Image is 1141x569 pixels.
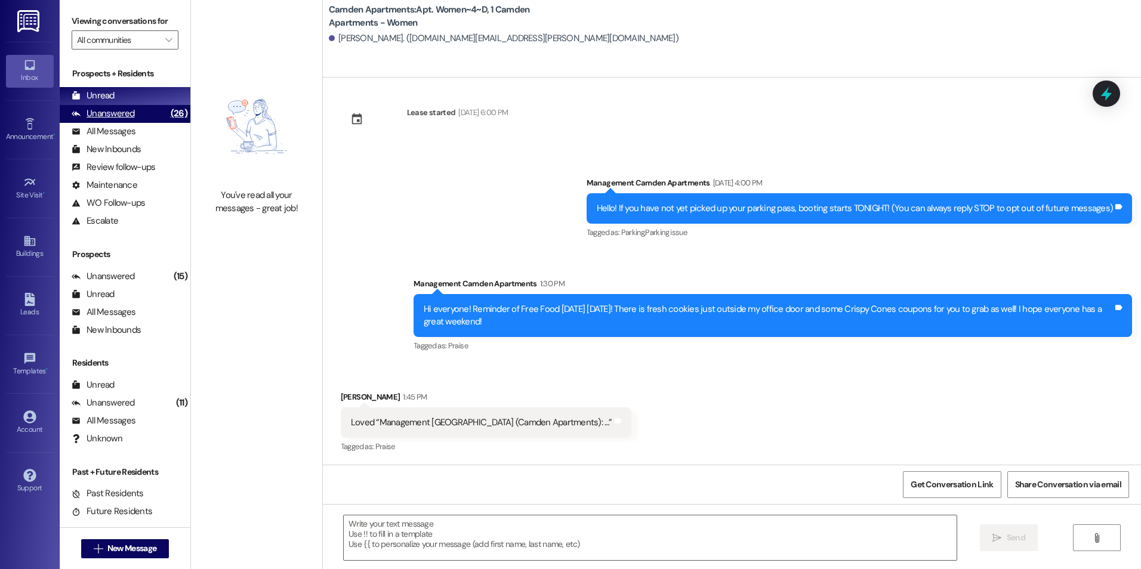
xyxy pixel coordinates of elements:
span: New Message [107,542,156,555]
div: Unknown [72,432,122,445]
i:  [992,533,1001,543]
input: All communities [77,30,159,50]
a: Leads [6,289,54,321]
a: Buildings [6,231,54,263]
div: Past Residents [72,487,144,500]
div: [DATE] 4:00 PM [710,177,763,189]
i:  [165,35,172,45]
div: Tagged as: [587,224,1132,241]
div: Unread [72,89,115,102]
div: 1:45 PM [400,391,427,403]
div: Past + Future Residents [60,466,190,478]
i:  [1092,533,1101,543]
div: (15) [171,267,190,286]
div: Hello! If you have not yet picked up your parking pass, booting starts TONIGHT! (You can always r... [597,202,1113,215]
a: Support [6,465,54,497]
div: [PERSON_NAME] [341,391,631,407]
div: Unanswered [72,107,135,120]
div: Review follow-ups [72,161,155,174]
div: All Messages [72,125,135,138]
div: Loved “Management [GEOGRAPHIC_DATA] (Camden Apartments): …” [351,416,612,429]
span: Parking , [621,227,646,237]
div: [PERSON_NAME]. ([DOMAIN_NAME][EMAIL_ADDRESS][PERSON_NAME][DOMAIN_NAME]) [329,32,679,45]
a: Site Visit • [6,172,54,205]
div: Tagged as: [414,337,1132,354]
div: (26) [168,104,190,123]
div: [DATE] 6:00 PM [455,106,508,119]
div: Unanswered [72,270,135,283]
span: • [43,189,45,197]
div: Residents [60,357,190,369]
div: Unread [72,288,115,301]
div: WO Follow-ups [72,197,145,209]
div: Tagged as: [341,438,631,455]
div: Unread [72,379,115,391]
div: Future Residents [72,505,152,518]
span: Share Conversation via email [1015,478,1121,491]
div: All Messages [72,306,135,318]
a: Templates • [6,348,54,381]
i:  [94,544,103,553]
button: Get Conversation Link [903,471,1001,498]
span: Get Conversation Link [911,478,993,491]
a: Inbox [6,55,54,87]
span: • [53,131,55,139]
div: All Messages [72,415,135,427]
label: Viewing conversations for [72,12,178,30]
div: New Inbounds [72,324,141,336]
div: Hi everyone! Reminder of Free Food [DATE] [DATE]! There is fresh cookies just outside my office d... [424,303,1113,329]
div: New Inbounds [72,143,141,156]
button: New Message [81,539,169,558]
b: Camden Apartments: Apt. Women~4~D, 1 Camden Apartments - Women [329,4,568,29]
img: empty-state [204,70,309,184]
div: You've read all your messages - great job! [204,189,309,215]
div: Lease started [407,106,456,119]
span: Send [1007,531,1025,544]
button: Send [980,524,1038,551]
div: Unanswered [72,397,135,409]
div: (11) [173,394,190,412]
button: Share Conversation via email [1007,471,1129,498]
div: Management Camden Apartments [414,277,1132,294]
div: Prospects + Residents [60,67,190,80]
div: 1:30 PM [537,277,565,290]
div: Maintenance [72,179,137,191]
span: Praise [375,441,395,452]
span: Praise [448,341,468,351]
div: Prospects [60,248,190,261]
div: Management Camden Apartments [587,177,1132,193]
img: ResiDesk Logo [17,10,42,32]
div: Escalate [72,215,118,227]
span: • [46,365,48,373]
a: Account [6,407,54,439]
span: Parking issue [645,227,687,237]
